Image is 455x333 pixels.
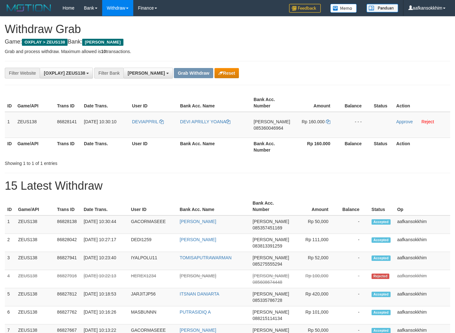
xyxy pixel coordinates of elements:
td: MASBUNNN [129,306,177,324]
span: [PERSON_NAME] [253,255,289,260]
td: aafkansokkhim [395,234,450,252]
td: [DATE] 10:22:13 [81,270,129,288]
th: User ID [129,138,178,156]
th: Rp 160.000 [293,138,340,156]
td: aafkansokkhim [395,270,450,288]
th: Bank Acc. Name [178,94,251,112]
th: Bank Acc. Number [251,138,293,156]
button: Grab Withdraw [174,68,213,78]
th: Bank Acc. Name [178,138,251,156]
a: [PERSON_NAME] [180,328,216,333]
td: 86827916 [55,270,81,288]
td: 2 [5,234,16,252]
a: PUTRASIDIQ A [180,309,211,315]
img: MOTION_logo.png [5,3,53,13]
td: IYALPOLU11 [129,252,177,270]
td: ZEUS138 [15,112,55,138]
span: [PERSON_NAME] [82,39,123,46]
th: ID [5,138,15,156]
th: Amount [292,197,338,215]
span: Copy 085335786728 to clipboard [253,298,282,303]
td: DEDI1259 [129,234,177,252]
strong: 10 [101,49,106,54]
th: Status [371,138,394,156]
td: 6 [5,306,16,324]
td: aafkansokkhim [395,215,450,234]
td: GACORMASEEE [129,215,177,234]
td: - [338,270,369,288]
th: Trans ID [55,138,82,156]
span: OXPLAY > ZEUS138 [22,39,68,46]
a: ITSNAN DANIARTA [180,291,219,296]
td: ZEUS138 [16,288,55,306]
span: [PERSON_NAME] [253,291,289,296]
th: Op [395,197,450,215]
span: 86828141 [57,119,77,124]
a: [PERSON_NAME] [180,219,216,224]
div: Filter Website [5,68,40,78]
span: Copy 083813391259 to clipboard [253,243,282,248]
td: ZEUS138 [16,252,55,270]
th: Date Trans. [81,197,129,215]
td: ZEUS138 [16,270,55,288]
th: ID [5,94,15,112]
span: Accepted [372,237,391,243]
td: Rp 101,000 [292,306,338,324]
td: [DATE] 10:18:53 [81,288,129,306]
span: Accepted [372,292,391,297]
span: [PERSON_NAME] [253,273,289,278]
th: Date Trans. [82,94,129,112]
a: Approve [396,119,413,124]
td: 86827941 [55,252,81,270]
th: Date Trans. [82,138,129,156]
th: Game/API [15,94,55,112]
span: [PERSON_NAME] [253,309,289,315]
span: [OXPLAY] ZEUS138 [44,71,85,76]
a: TOMISAPUTRAWARMAN [180,255,232,260]
th: Balance [340,94,371,112]
th: Bank Acc. Number [250,197,292,215]
th: Status [371,94,394,112]
span: Rp 160.000 [302,119,325,124]
td: 86828138 [55,215,81,234]
td: 86827762 [55,306,81,324]
td: - - - [340,112,371,138]
td: 86827812 [55,288,81,306]
th: Balance [338,197,369,215]
a: [PERSON_NAME] [180,237,216,242]
td: aafkansokkhim [395,306,450,324]
button: [PERSON_NAME] [123,68,173,78]
p: Grab and process withdraw. Maximum allowed is transactions. [5,48,450,55]
td: [DATE] 10:30:44 [81,215,129,234]
div: Filter Bank [94,68,123,78]
th: Bank Acc. Number [251,94,293,112]
h4: Game: Bank: [5,39,450,45]
td: 86828042 [55,234,81,252]
span: Copy 085360046964 to clipboard [254,126,283,131]
h1: Withdraw Grab [5,23,450,36]
span: [PERSON_NAME] [253,328,289,333]
th: Trans ID [55,197,81,215]
a: Copy 160000 to clipboard [326,119,330,124]
div: Showing 1 to 1 of 1 entries [5,158,185,166]
td: - [338,215,369,234]
a: [PERSON_NAME] [180,273,216,278]
span: [PERSON_NAME] [128,71,165,76]
td: ZEUS138 [16,234,55,252]
img: Button%20Memo.svg [330,4,357,13]
th: Amount [293,94,340,112]
td: 1 [5,112,15,138]
span: Rejected [372,274,389,279]
td: 1 [5,215,16,234]
th: Game/API [15,138,55,156]
th: ID [5,197,16,215]
td: 4 [5,270,16,288]
span: Copy 088215114134 to clipboard [253,316,282,321]
td: aafkansokkhim [395,252,450,270]
button: Reset [214,68,239,78]
span: [PERSON_NAME] [253,237,289,242]
td: Rp 100,000 [292,270,338,288]
a: DEVIAPPRIL [132,119,164,124]
span: DEVIAPPRIL [132,119,158,124]
td: Rp 420,000 [292,288,338,306]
